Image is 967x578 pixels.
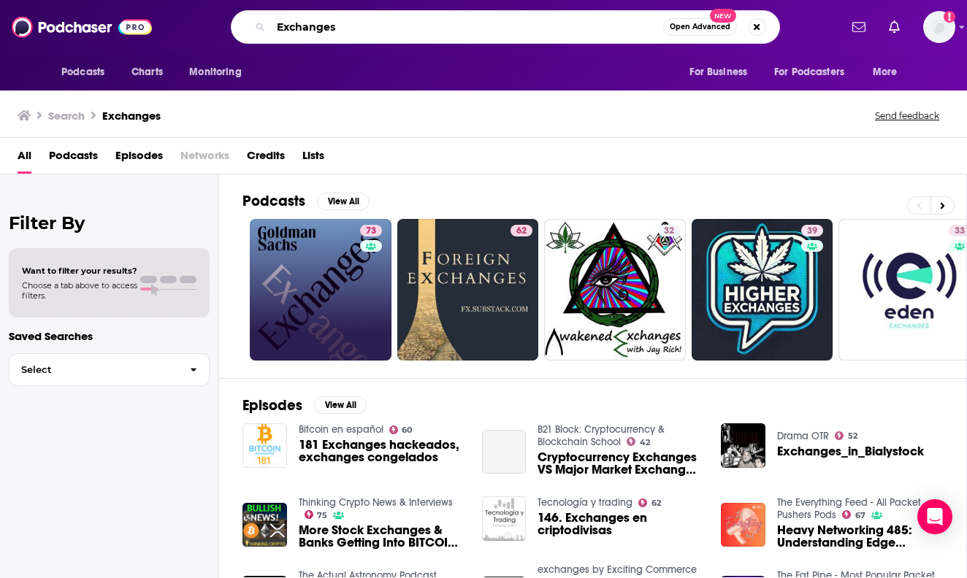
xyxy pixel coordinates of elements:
[271,15,663,39] input: Search podcasts, credits, & more...
[511,225,532,236] a: 62
[360,225,382,236] a: 73
[777,445,924,458] a: Exchanges_in_Bialystock
[242,503,287,547] img: More Stock Exchanges & Banks Getting Into BITCOIN & CRYPTO - Exchanges Support XRP Fork Spark Tokens
[658,225,680,236] a: 32
[482,430,527,474] a: Cryptocurrency Exchanges VS Major Market Exchanges | Ep. #20
[482,496,527,541] img: 146. Exchanges en criptodivisas
[231,10,780,44] div: Search podcasts, credits, & more...
[317,193,370,210] button: View All
[538,512,703,536] a: 146. Exchanges en criptodivisas
[48,109,85,123] h3: Search
[242,192,370,210] a: PodcastsView All
[18,144,31,174] a: All
[955,224,965,239] span: 33
[842,510,865,519] a: 67
[299,439,465,463] a: 181 Exchanges hackeados, exchanges congelados
[679,58,765,86] button: open menu
[9,365,178,374] span: Select
[871,109,944,122] button: Send feedback
[765,58,865,86] button: open menu
[721,423,765,468] img: Exchanges_in_Bialystock
[299,524,465,549] a: More Stock Exchanges & Banks Getting Into BITCOIN & CRYPTO - Exchanges Support XRP Fork Spark Tokens
[9,353,210,386] button: Select
[846,15,871,39] a: Show notifications dropdown
[538,423,665,448] a: B21 Block: Cryptocurrency & Blockchain School
[180,144,229,174] span: Networks
[863,58,916,86] button: open menu
[299,423,383,436] a: Bitcoin en español
[638,498,661,507] a: 62
[777,524,943,549] a: Heavy Networking 485: Understanding Edge Exchanges
[12,13,152,41] img: Podchaser - Follow, Share and Rate Podcasts
[923,11,955,43] span: Logged in as jbarbour
[516,224,527,239] span: 62
[242,192,305,210] h2: Podcasts
[402,427,412,433] span: 60
[640,439,650,446] span: 42
[670,23,730,31] span: Open Advanced
[247,144,285,174] span: Credits
[777,430,829,442] a: Drama OTR
[51,58,123,86] button: open menu
[835,431,857,440] a: 52
[855,512,865,519] span: 67
[664,224,674,239] span: 32
[299,496,453,509] a: Thinking Crypto News & Interviews
[923,11,955,43] img: User Profile
[923,11,955,43] button: Show profile menu
[538,451,703,476] a: Cryptocurrency Exchanges VS Major Market Exchanges | Ep. #20
[397,219,539,361] a: 62
[115,144,163,174] a: Episodes
[689,62,747,82] span: For Business
[9,329,210,343] p: Saved Searches
[131,62,163,82] span: Charts
[302,144,324,174] a: Lists
[9,212,210,234] h2: Filter By
[883,15,906,39] a: Show notifications dropdown
[22,280,137,301] span: Choose a tab above to access filters.
[242,423,287,468] img: 181 Exchanges hackeados, exchanges congelados
[873,62,898,82] span: More
[692,219,833,361] a: 39
[538,496,632,509] a: Tecnología y trading
[917,499,952,534] div: Open Intercom Messenger
[61,62,104,82] span: Podcasts
[179,58,260,86] button: open menu
[242,396,367,415] a: EpisodesView All
[663,18,737,36] button: Open AdvancedNew
[944,11,955,23] svg: Email not verified
[848,433,857,439] span: 52
[317,512,327,519] span: 75
[242,396,302,415] h2: Episodes
[627,437,650,446] a: 42
[807,224,817,239] span: 39
[777,496,921,521] a: The Everything Feed - All Packet Pushers Pods
[710,9,736,23] span: New
[721,503,765,547] img: Heavy Networking 485: Understanding Edge Exchanges
[189,62,241,82] span: Monitoring
[250,219,391,361] a: 73
[366,224,376,239] span: 73
[49,144,98,174] a: Podcasts
[305,510,328,519] a: 75
[389,425,413,434] a: 60
[314,396,367,414] button: View All
[22,266,137,276] span: Want to filter your results?
[774,62,844,82] span: For Podcasters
